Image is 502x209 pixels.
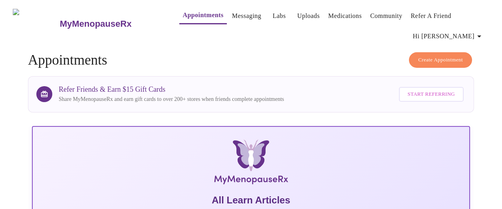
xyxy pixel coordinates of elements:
[325,8,365,24] button: Medications
[28,52,474,68] h4: Appointments
[410,28,487,44] button: Hi [PERSON_NAME]
[399,87,464,102] button: Start Referring
[266,8,292,24] button: Labs
[105,140,397,187] img: MyMenopauseRx Logo
[13,9,59,39] img: MyMenopauseRx Logo
[179,7,226,24] button: Appointments
[229,8,264,24] button: Messaging
[59,10,163,38] a: MyMenopauseRx
[297,10,320,22] a: Uploads
[59,85,284,94] h3: Refer Friends & Earn $15 Gift Cards
[408,90,455,99] span: Start Referring
[60,19,132,29] h3: MyMenopauseRx
[418,55,463,65] span: Create Appointment
[367,8,406,24] button: Community
[39,194,463,207] h5: All Learn Articles
[411,10,451,22] a: Refer a Friend
[232,10,261,22] a: Messaging
[397,83,466,106] a: Start Referring
[294,8,323,24] button: Uploads
[273,10,286,22] a: Labs
[183,10,223,21] a: Appointments
[59,95,284,103] p: Share MyMenopauseRx and earn gift cards to over 200+ stores when friends complete appointments
[328,10,362,22] a: Medications
[370,10,403,22] a: Community
[409,52,472,68] button: Create Appointment
[413,31,484,42] span: Hi [PERSON_NAME]
[407,8,454,24] button: Refer a Friend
